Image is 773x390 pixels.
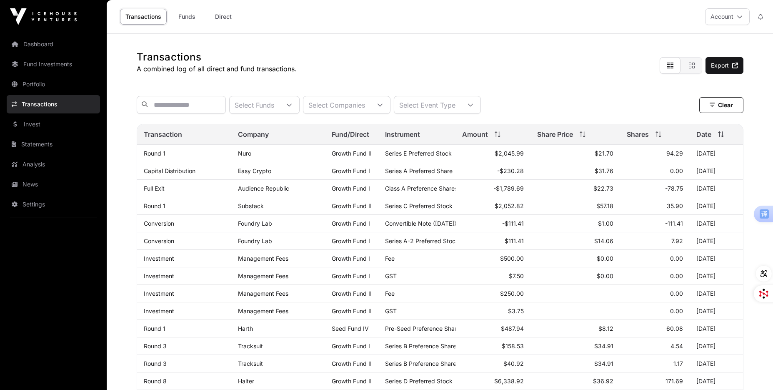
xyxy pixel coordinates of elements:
span: Series A-2 Preferred Stock [385,237,459,244]
a: Growth Fund II [332,360,372,367]
a: Investment [144,307,174,315]
td: $500.00 [455,250,530,267]
a: Audience Republic [238,185,289,192]
a: Growth Fund II [332,290,372,297]
a: Invest [7,115,100,133]
a: Round 1 [144,325,165,332]
span: Date [696,129,711,139]
a: Growth Fund II [332,307,372,315]
td: $6,338.92 [455,372,530,390]
td: -$1,789.69 [455,180,530,197]
span: 7.92 [671,237,683,244]
span: $14.06 [594,237,613,244]
td: [DATE] [690,232,743,250]
a: Round 1 [144,202,165,209]
a: Tracksuit [238,342,263,350]
p: Management Fees [238,255,318,262]
td: $111.41 [455,232,530,250]
span: Series D Preferred Stock [385,377,453,385]
a: Foundry Lab [238,220,272,227]
td: [DATE] [690,250,743,267]
a: Foundry Lab [238,237,272,244]
span: Share Price [537,129,573,139]
a: Export [705,57,743,74]
td: [DATE] [690,320,743,337]
td: [DATE] [690,162,743,180]
a: Round 8 [144,377,167,385]
a: Investment [144,255,174,262]
span: $34.91 [594,342,613,350]
a: Tracksuit [238,360,263,367]
td: [DATE] [690,215,743,232]
span: 0.00 [670,272,683,279]
a: Seed Fund IV [332,325,369,332]
span: Fund/Direct [332,129,369,139]
a: Easy Crypto [238,167,271,174]
a: Conversion [144,237,174,244]
span: Series E Preferred Stock [385,150,452,157]
a: Growth Fund I [332,220,370,227]
iframe: Chat Widget [731,350,773,390]
a: Nuro [238,150,251,157]
span: $1.00 [598,220,613,227]
a: Round 3 [144,342,167,350]
span: Company [238,129,269,139]
td: [DATE] [690,180,743,197]
a: Investment [144,272,174,279]
a: Analysis [7,155,100,174]
span: Series B Preference Shares [385,360,459,367]
td: $2,052.82 [455,197,530,215]
td: [DATE] [690,355,743,372]
span: Series C Preferred Stock [385,202,453,209]
a: Round 3 [144,360,167,367]
td: $158.53 [455,337,530,355]
span: Instrument [385,129,420,139]
div: Select Funds [230,96,279,113]
a: Settings [7,195,100,214]
span: $34.91 [594,360,613,367]
span: Fee [385,255,395,262]
span: 0.00 [670,307,683,315]
div: 聊天小组件 [731,350,773,390]
span: -78.75 [665,185,683,192]
a: Investment [144,290,174,297]
span: Transaction [144,129,182,139]
a: Dashboard [7,35,100,53]
span: -111.41 [665,220,683,227]
button: Clear [699,97,743,113]
a: Harth [238,325,253,332]
a: Transactions [7,95,100,113]
div: Select Event Type [394,96,460,113]
span: 60.08 [666,325,683,332]
a: Growth Fund I [332,272,370,279]
span: 94.29 [666,150,683,157]
span: Shares [627,129,649,139]
a: Transactions [120,9,167,25]
p: Management Fees [238,290,318,297]
a: Direct [207,9,240,25]
span: Amount [462,129,488,139]
a: Growth Fund II [332,377,372,385]
td: [DATE] [690,197,743,215]
span: $31.76 [595,167,613,174]
a: Full Exit [144,185,165,192]
a: Round 1 [144,150,165,157]
td: [DATE] [690,302,743,320]
td: [DATE] [690,285,743,302]
a: Growth Fund II [332,202,372,209]
a: Growth Fund I [332,237,370,244]
img: Icehouse Ventures Logo [10,8,77,25]
td: $40.92 [455,355,530,372]
span: $0.00 [597,272,613,279]
span: Series A Preferred Share [385,167,453,174]
span: $36.92 [593,377,613,385]
span: 35.90 [667,202,683,209]
td: $3.75 [455,302,530,320]
a: Capital Distribution [144,167,195,174]
span: 0.00 [670,290,683,297]
span: Pre-Seed Preference Shares [385,325,463,332]
td: [DATE] [690,372,743,390]
span: Series B Preference Shares [385,342,459,350]
a: Growth Fund I [332,167,370,174]
a: Growth Fund I [332,185,370,192]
